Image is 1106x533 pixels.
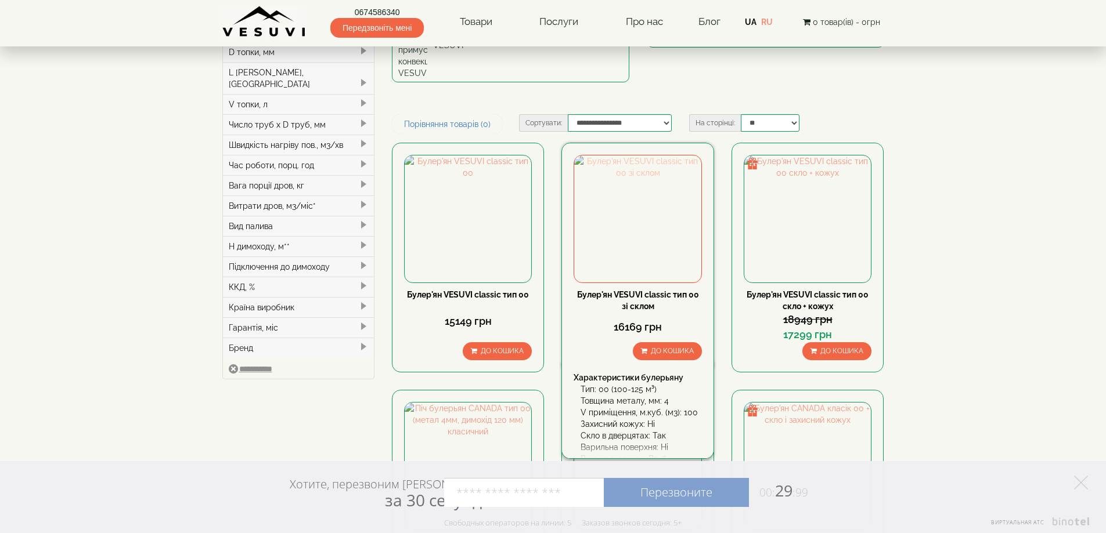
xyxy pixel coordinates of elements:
label: На сторінці: [689,114,741,132]
div: 16169 грн [574,320,701,335]
img: Булер'ян CANADA класік 00 + скло і захисний кожух [744,403,871,529]
div: H димоходу, м** [223,236,374,256]
label: Сортувати: [519,114,568,132]
button: До кошика [802,342,871,360]
div: L [PERSON_NAME], [GEOGRAPHIC_DATA] [223,62,374,94]
div: Товщина металу, мм: 4 [581,395,701,407]
img: gift [747,158,758,169]
div: D топки, мм [223,42,374,62]
div: V приміщення, м.куб. (м3): 100 [581,407,701,418]
div: Число труб x D труб, мм [223,114,374,135]
a: Булер'ян VESUVI classic тип 00 скло + кожух [747,290,869,311]
div: Тип: 00 (100-125 м³) [581,383,701,395]
a: 0674586340 [330,6,424,18]
span: До кошика [481,347,524,355]
a: Блог [698,16,720,27]
div: Вид палива [223,216,374,236]
div: 17299 грн [744,327,871,342]
div: 18949 грн [744,312,871,327]
span: 29 [749,480,808,501]
div: Гарантія, міс [223,317,374,338]
a: RU [761,17,773,27]
span: 0 товар(ів) - 0грн [813,17,880,27]
span: Передзвоніть мені [330,18,424,38]
div: 15149 грн [404,314,532,329]
img: gift [747,405,758,416]
img: Булер'ян VESUVI classic тип 00 [405,155,531,282]
img: Піч булерьян CANADA тип 00 (метал 4мм, димохід 120 мм) класичний [405,403,531,529]
a: Про нас [614,9,675,35]
span: за 30 секунд? [385,489,489,511]
a: Булер'ян VESUVI classic тип 00 зі склом [577,290,699,311]
button: До кошика [633,342,702,360]
span: 00: [759,485,775,500]
button: До кошика [463,342,532,360]
a: Товари [448,9,504,35]
div: Час роботи, порц. год [223,155,374,175]
span: До кошика [651,347,694,355]
img: Завод VESUVI [222,6,307,38]
a: UA [745,17,756,27]
img: Булер'ян VESUVI classic тип 00 скло + кожух [744,155,871,282]
div: Бренд [223,338,374,358]
a: Перезвоните [604,478,749,507]
div: Вага порції дров, кг [223,175,374,195]
div: Країна виробник [223,297,374,317]
a: Порівняння товарів (0) [392,114,503,134]
a: Булер'ян VESUVI classic тип 00 [407,290,529,299]
span: :99 [792,485,808,500]
div: Підключення до димоходу [223,256,374,277]
div: Свободных операторов на линии: 5 Заказов звонков сегодня: 5+ [444,518,682,527]
div: V топки, л [223,94,374,114]
div: Витрати дров, м3/міс* [223,195,374,216]
a: Виртуальная АТС [984,517,1091,533]
img: Булер'ян VESUVI classic тип 00 зі склом [574,155,701,282]
button: 0 товар(ів) - 0грн [799,16,884,28]
a: Послуги [528,9,590,35]
div: Скло в дверцятах: Так [581,430,701,441]
div: Хотите, перезвоним [PERSON_NAME] [290,477,489,509]
span: До кошика [820,347,863,355]
div: Швидкість нагріву пов., м3/хв [223,135,374,155]
div: ККД, % [223,277,374,297]
div: Характеристики булерьяну [574,372,701,383]
div: Захисний кожух: Ні [581,418,701,430]
span: Виртуальная АТС [991,519,1044,526]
